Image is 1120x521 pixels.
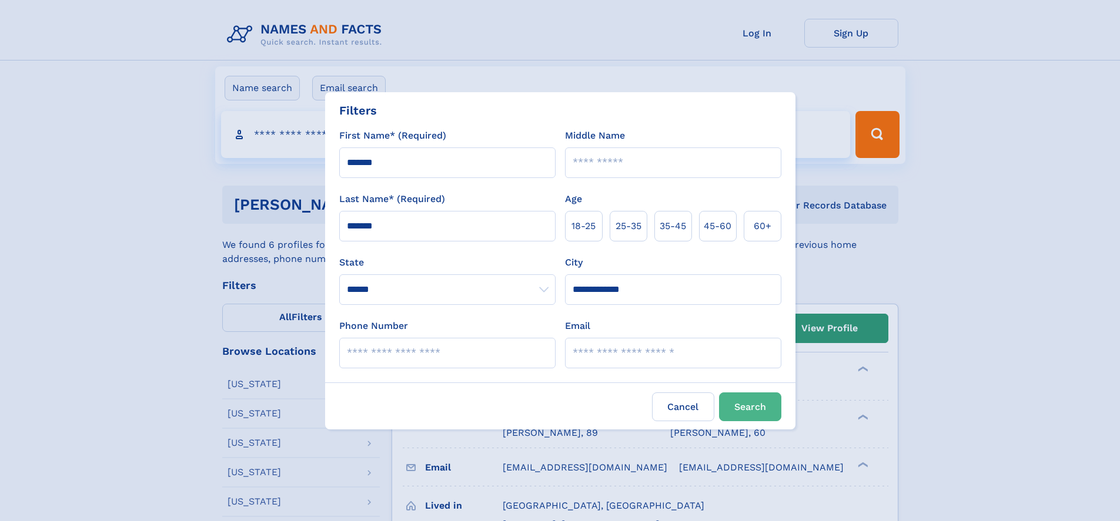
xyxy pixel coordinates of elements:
div: Filters [339,102,377,119]
span: 25‑35 [616,219,641,233]
span: 18‑25 [571,219,596,233]
label: State [339,256,556,270]
label: Last Name* (Required) [339,192,445,206]
label: Cancel [652,392,714,421]
label: Middle Name [565,129,625,143]
label: Email [565,319,590,333]
span: 60+ [754,219,771,233]
span: 35‑45 [660,219,686,233]
label: City [565,256,583,270]
label: First Name* (Required) [339,129,446,143]
span: 45‑60 [704,219,731,233]
button: Search [719,392,781,421]
label: Age [565,192,582,206]
label: Phone Number [339,319,408,333]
